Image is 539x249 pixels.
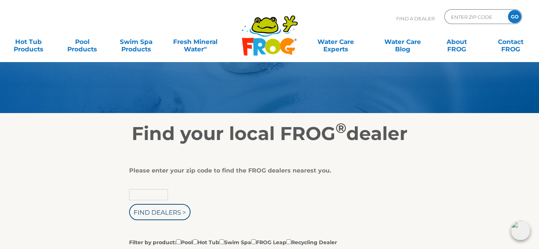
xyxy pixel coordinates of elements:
a: Water CareExperts [302,34,370,49]
img: openIcon [511,221,530,240]
input: Zip Code Form [450,11,500,22]
input: Filter by product:PoolHot TubSwim SpaFROG LeapRecycling Dealer [286,239,291,244]
a: ContactFROG [490,34,532,49]
input: Filter by product:PoolHot TubSwim SpaFROG LeapRecycling Dealer [219,239,224,244]
div: Please enter your zip code to find the FROG dealers nearest you. [129,167,405,174]
sup: ® [336,120,346,136]
a: Hot TubProducts [7,34,49,49]
h2: Find your local FROG dealer [42,123,497,145]
sup: ∞ [204,45,207,50]
p: Find A Dealer [396,9,435,28]
a: Water CareBlog [382,34,424,49]
a: AboutFROG [436,34,478,49]
input: GO [508,10,521,23]
input: Filter by product:PoolHot TubSwim SpaFROG LeapRecycling Dealer [251,239,256,244]
input: Filter by product:PoolHot TubSwim SpaFROG LeapRecycling Dealer [176,239,181,244]
label: Filter by product: Pool Hot Tub Swim Spa FROG Leap Recycling Dealer [129,238,337,246]
a: PoolProducts [61,34,103,49]
a: Fresh MineralWater∞ [169,34,222,49]
a: Swim SpaProducts [115,34,157,49]
input: Filter by product:PoolHot TubSwim SpaFROG LeapRecycling Dealer [193,239,198,244]
input: Find Dealers > [129,204,191,220]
